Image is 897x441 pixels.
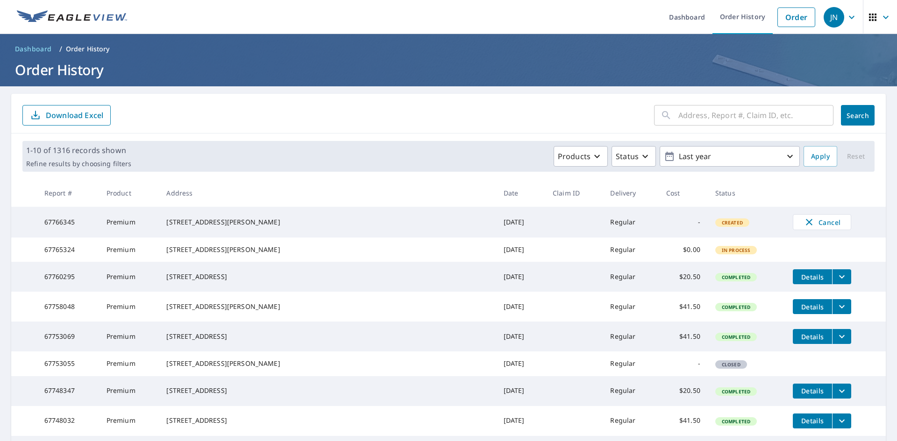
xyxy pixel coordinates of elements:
[811,151,830,162] span: Apply
[603,292,658,322] td: Regular
[678,102,833,128] input: Address, Report #, Claim ID, etc.
[793,413,832,428] button: detailsBtn-67748032
[166,416,488,425] div: [STREET_ADDRESS]
[659,292,708,322] td: $41.50
[17,10,127,24] img: EV Logo
[99,238,159,262] td: Premium
[798,302,826,311] span: Details
[554,146,608,167] button: Products
[99,292,159,322] td: Premium
[603,238,658,262] td: Regular
[166,272,488,281] div: [STREET_ADDRESS]
[37,376,99,406] td: 67748347
[37,207,99,238] td: 67766345
[99,207,159,238] td: Premium
[99,262,159,292] td: Premium
[708,179,785,207] th: Status
[824,7,844,28] div: JN
[603,376,658,406] td: Regular
[99,322,159,351] td: Premium
[46,110,103,120] p: Download Excel
[15,44,52,54] span: Dashboard
[716,247,756,253] span: In Process
[659,376,708,406] td: $20.50
[99,406,159,436] td: Premium
[545,179,603,207] th: Claim ID
[777,7,815,27] a: Order
[716,219,748,226] span: Created
[798,273,826,281] span: Details
[26,160,131,168] p: Refine results by choosing filters
[496,179,545,207] th: Date
[159,179,496,207] th: Address
[166,386,488,395] div: [STREET_ADDRESS]
[99,376,159,406] td: Premium
[659,238,708,262] td: $0.00
[37,406,99,436] td: 67748032
[793,329,832,344] button: detailsBtn-67753069
[603,406,658,436] td: Regular
[558,151,591,162] p: Products
[66,44,110,54] p: Order History
[37,179,99,207] th: Report #
[798,332,826,341] span: Details
[841,105,875,126] button: Search
[496,207,545,238] td: [DATE]
[166,359,488,368] div: [STREET_ADDRESS][PERSON_NAME]
[659,207,708,238] td: -
[716,274,756,280] span: Completed
[832,329,851,344] button: filesDropdownBtn-67753069
[11,42,886,56] nav: breadcrumb
[793,269,832,284] button: detailsBtn-67760295
[659,351,708,376] td: -
[603,207,658,238] td: Regular
[166,245,488,254] div: [STREET_ADDRESS][PERSON_NAME]
[603,262,658,292] td: Regular
[603,351,658,376] td: Regular
[832,269,851,284] button: filesDropdownBtn-67760295
[832,384,851,399] button: filesDropdownBtn-67748347
[496,262,545,292] td: [DATE]
[659,322,708,351] td: $41.50
[660,146,800,167] button: Last year
[11,60,886,79] h1: Order History
[716,334,756,340] span: Completed
[803,217,841,228] span: Cancel
[496,322,545,351] td: [DATE]
[37,292,99,322] td: 67758048
[716,361,746,368] span: Closed
[37,238,99,262] td: 67765324
[603,179,658,207] th: Delivery
[793,384,832,399] button: detailsBtn-67748347
[496,376,545,406] td: [DATE]
[166,332,488,341] div: [STREET_ADDRESS]
[832,299,851,314] button: filesDropdownBtn-67758048
[716,304,756,310] span: Completed
[793,299,832,314] button: detailsBtn-67758048
[26,145,131,156] p: 1-10 of 1316 records shown
[99,351,159,376] td: Premium
[166,217,488,227] div: [STREET_ADDRESS][PERSON_NAME]
[659,262,708,292] td: $20.50
[675,148,784,165] p: Last year
[603,322,658,351] td: Regular
[793,214,851,230] button: Cancel
[11,42,56,56] a: Dashboard
[659,406,708,436] td: $41.50
[496,238,545,262] td: [DATE]
[166,302,488,311] div: [STREET_ADDRESS][PERSON_NAME]
[59,43,62,55] li: /
[22,105,111,126] button: Download Excel
[37,262,99,292] td: 67760295
[716,418,756,425] span: Completed
[716,388,756,395] span: Completed
[612,146,656,167] button: Status
[496,292,545,322] td: [DATE]
[99,179,159,207] th: Product
[659,179,708,207] th: Cost
[798,386,826,395] span: Details
[798,416,826,425] span: Details
[496,351,545,376] td: [DATE]
[848,111,867,120] span: Search
[616,151,639,162] p: Status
